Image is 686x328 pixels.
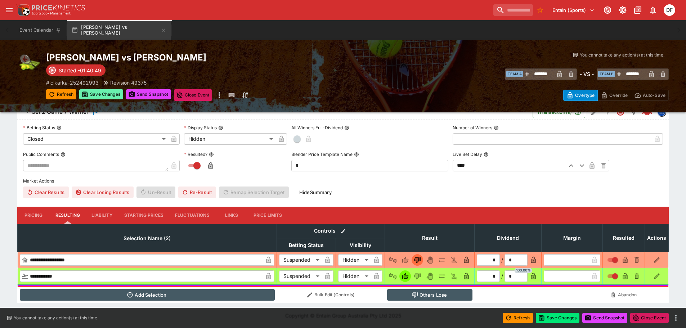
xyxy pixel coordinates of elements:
button: Not Set [387,270,399,282]
p: Display Status [184,125,217,131]
button: Documentation [631,4,644,17]
button: Not Set [387,254,399,266]
button: Refresh [503,313,533,323]
button: Starting Prices [118,207,169,224]
input: search [493,4,533,16]
button: Clear Results [23,187,69,198]
p: All Winners Full-Dividend [291,125,343,131]
p: Overtype [575,91,595,99]
button: Live Bet Delay [484,152,489,157]
button: Refresh [46,89,76,99]
div: / [501,273,503,280]
span: Un-Result [136,187,175,198]
span: Visibility [342,241,379,250]
button: Connected to PK [601,4,614,17]
p: You cannot take any action(s) at this time. [14,315,98,321]
button: Links [215,207,248,224]
button: Lose [412,254,423,266]
button: Select Tenant [548,4,599,16]
button: No Bookmarks [534,4,546,16]
button: Save Changes [79,89,123,99]
th: Controls [277,224,385,238]
button: Price Limits [248,207,288,224]
button: Close Event [630,313,669,323]
button: Number of Winners [494,125,499,130]
button: Re-Result [178,187,216,198]
th: Resulted [603,224,645,252]
div: Start From [563,90,669,101]
p: Blender Price Template Name [291,151,353,157]
button: Push [436,254,448,266]
div: Suspended [279,270,322,282]
th: Result [385,224,475,252]
div: Closed [23,133,168,145]
p: Auto-Save [643,91,665,99]
button: Resulting [50,207,86,224]
span: Team B [598,71,615,77]
button: Bulk Edit (Controls) [279,289,383,301]
span: Team A [506,71,523,77]
p: Number of Winners [453,125,492,131]
img: PriceKinetics Logo [16,3,30,17]
button: Pricing [17,207,50,224]
div: Hidden [184,133,275,145]
button: Display Status [218,125,223,130]
h2: Copy To Clipboard [46,52,358,63]
button: David Foster [662,2,677,18]
button: Void [424,254,435,266]
p: Live Bet Delay [453,151,482,157]
th: Margin [542,224,603,252]
div: David Foster [664,4,675,16]
button: Override [597,90,631,101]
button: Send Snapshot [582,313,627,323]
div: Suspended [279,254,322,266]
button: Lose [412,270,423,282]
span: Betting Status [281,241,332,250]
p: Public Comments [23,151,59,157]
button: Close Event [174,89,212,101]
button: Abandon [605,289,643,301]
button: Event Calendar [15,20,66,40]
p: You cannot take any action(s) at this time. [580,52,664,58]
p: Copy To Clipboard [46,79,99,86]
button: open drawer [3,4,16,17]
label: Market Actions [23,176,663,187]
button: Send Snapshot [126,89,171,99]
div: Hidden [338,270,371,282]
button: Toggle light/dark mode [616,4,629,17]
button: Eliminated In Play [448,254,460,266]
button: Bulk edit [338,226,348,236]
p: Betting Status [23,125,55,131]
button: Fluctuations [169,207,215,224]
button: Betting Status [57,125,62,130]
span: 100.00% [515,268,532,273]
p: Override [609,91,628,99]
button: Win [399,270,411,282]
h6: - VS - [580,70,594,78]
button: All Winners Full-Dividend [344,125,349,130]
img: PriceKinetics [32,5,85,10]
button: Add Selection [20,289,275,301]
button: Resulted? [209,152,214,157]
div: Hidden [338,254,371,266]
button: Notifications [646,4,659,17]
button: HideSummary [295,187,336,198]
button: Overtype [563,90,598,101]
button: more [215,89,224,101]
button: Void [424,270,435,282]
p: Started -01:40:49 [59,67,101,74]
button: Save Changes [536,313,580,323]
button: Clear Losing Results [72,187,134,198]
p: Resulted? [184,151,207,157]
img: Sportsbook Management [32,12,71,15]
button: [PERSON_NAME] vs [PERSON_NAME] [67,20,171,40]
img: tennis.png [17,52,40,75]
button: more [672,314,680,322]
button: Auto-Save [631,90,669,101]
button: Public Comments [60,152,66,157]
th: Dividend [475,224,542,252]
div: / [501,256,503,264]
button: Others Lose [387,289,472,301]
p: Revision 49375 [110,79,147,86]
